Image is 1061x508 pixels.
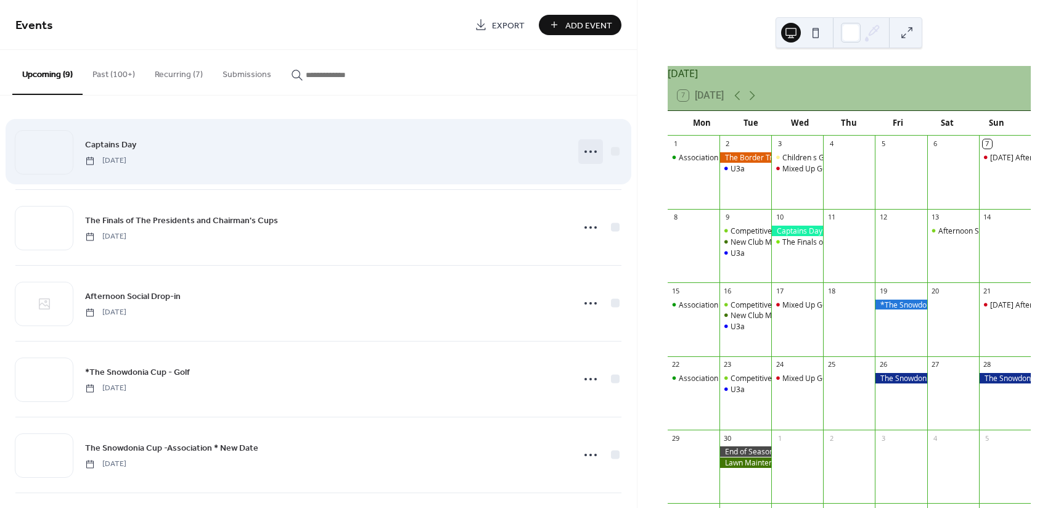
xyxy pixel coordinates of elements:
div: Mixed Up Golf Doubles Drop In [771,300,823,310]
div: 2 [827,433,836,443]
div: 15 [671,286,681,295]
div: U3a [719,321,771,332]
div: 6 [931,139,940,149]
span: Events [15,14,53,38]
a: The Snowdonia Cup -Association * New Date [85,441,258,455]
a: Captains Day [85,137,136,152]
div: U3a [731,248,745,258]
div: Competitive Match Training [719,300,771,310]
div: End of Season [719,446,771,457]
a: *The Snowdonia Cup - Golf [85,365,190,379]
div: 16 [723,286,732,295]
div: The Finals of The Presidents and Chairman's Cups [782,237,954,247]
div: 21 [983,286,992,295]
span: [DATE] [85,231,126,242]
div: New Club Member Intermediate Golf Training Session [719,310,771,321]
div: Association Learning/Practice [679,152,780,163]
div: Mixed Up Golf Doubles Drop In [782,373,888,383]
div: New Club Member Intermediate Golf Training Session [731,310,915,321]
div: Sunday Afternoon Social Drop In [979,300,1031,310]
span: [DATE] [85,383,126,394]
div: Mixed Up Golf Doubles Drop In [782,300,888,310]
button: Add Event [539,15,621,35]
div: The Border Trophy- (Home) [719,152,771,163]
span: The Snowdonia Cup -Association * New Date [85,442,258,455]
div: 5 [983,433,992,443]
div: U3a [731,163,745,174]
div: New Club Member Intermediate Golf Training Session [731,237,915,247]
div: 1 [775,433,784,443]
span: The Finals of The Presidents and Chairman's Cups [85,215,278,227]
div: Thu [824,111,874,136]
div: Children s Group on lawns 1 and 2 [771,152,823,163]
div: Competitive Match Training [731,300,825,310]
div: Association Learning/Practice [668,152,719,163]
div: Mixed Up Golf Doubles Drop In [771,163,823,174]
div: The Snowdonia Cup -Association * New Date [875,373,927,383]
div: 17 [775,286,784,295]
button: Recurring (7) [145,50,213,94]
div: 12 [879,213,888,222]
div: 29 [671,433,681,443]
div: 11 [827,213,836,222]
div: The Finals of The Presidents and Chairman's Cups [771,237,823,247]
div: Afternoon Social Drop-in [938,226,1023,236]
div: Competitive Match Training [719,226,771,236]
div: New Club Member Intermediate Golf Training Session [719,237,771,247]
div: U3a [731,321,745,332]
div: Competitive Match Training [731,373,825,383]
div: 2 [723,139,732,149]
button: Upcoming (9) [12,50,83,95]
div: 14 [983,213,992,222]
div: 19 [879,286,888,295]
a: Export [465,15,534,35]
div: U3a [719,248,771,258]
span: Captains Day [85,139,136,152]
div: 23 [723,360,732,369]
div: 4 [827,139,836,149]
div: 13 [931,213,940,222]
a: The Finals of The Presidents and Chairman's Cups [85,213,278,227]
div: Mon [678,111,727,136]
div: 5 [879,139,888,149]
span: [DATE] [85,459,126,470]
div: 24 [775,360,784,369]
div: U3a [719,384,771,395]
span: Add Event [565,19,612,32]
div: U3a [731,384,745,395]
div: 1 [671,139,681,149]
div: 7 [983,139,992,149]
div: Lawn Maintenance [719,457,771,468]
div: 4 [931,433,940,443]
div: Sun [972,111,1021,136]
div: 27 [931,360,940,369]
button: Past (100+) [83,50,145,94]
div: U3a [719,163,771,174]
div: Fri [874,111,923,136]
div: Captains Day [771,226,823,236]
span: Export [492,19,525,32]
span: [DATE] [85,307,126,318]
div: Association Learning/Practice [668,300,719,310]
div: 25 [827,360,836,369]
div: 28 [983,360,992,369]
div: 18 [827,286,836,295]
span: [DATE] [85,155,126,166]
div: 26 [879,360,888,369]
a: Afternoon Social Drop-in [85,289,181,303]
div: Association Learning/Practice [679,373,780,383]
div: 22 [671,360,681,369]
div: 10 [775,213,784,222]
div: 8 [671,213,681,222]
span: Afternoon Social Drop-in [85,290,181,303]
div: 3 [775,139,784,149]
div: Association Learning/Practice [668,373,719,383]
div: Tue [726,111,776,136]
div: Afternoon Social Drop-in [927,226,979,236]
div: Mixed Up Golf Doubles Drop In [782,163,888,174]
div: Competitive Match Training [731,226,825,236]
div: Wed [776,111,825,136]
div: Children s Group on lawns 1 and 2 [782,152,899,163]
div: [DATE] [668,66,1031,81]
